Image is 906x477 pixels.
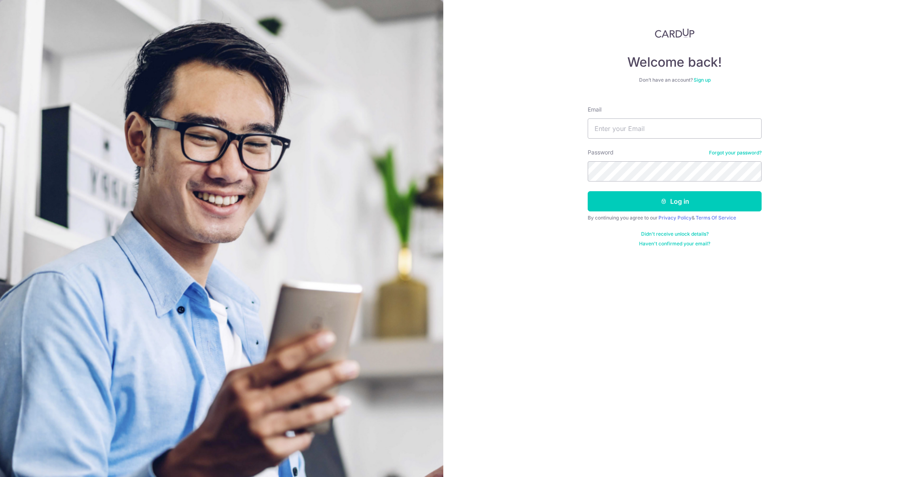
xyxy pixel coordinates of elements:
[641,231,709,237] a: Didn't receive unlock details?
[588,191,762,211] button: Log in
[694,77,711,83] a: Sign up
[655,28,694,38] img: CardUp Logo
[588,106,601,114] label: Email
[588,148,614,156] label: Password
[696,215,736,221] a: Terms Of Service
[588,118,762,139] input: Enter your Email
[588,77,762,83] div: Don’t have an account?
[639,241,710,247] a: Haven't confirmed your email?
[709,150,762,156] a: Forgot your password?
[588,54,762,70] h4: Welcome back!
[588,215,762,221] div: By continuing you agree to our &
[658,215,692,221] a: Privacy Policy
